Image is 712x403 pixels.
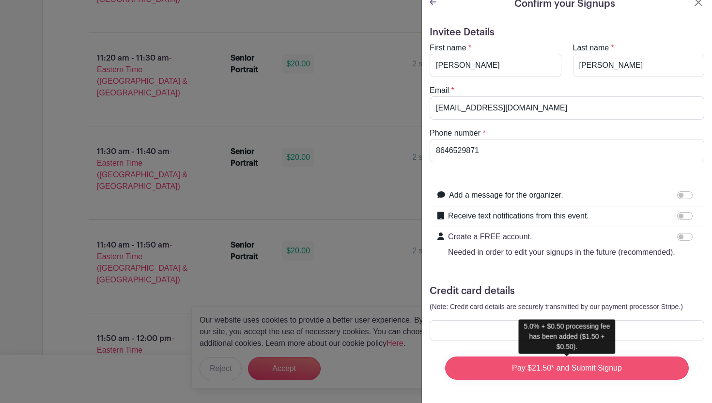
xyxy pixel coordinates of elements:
[573,42,609,54] label: Last name
[445,356,689,380] input: Pay $21.50* and Submit Signup
[430,27,704,38] h5: Invitee Details
[436,326,698,335] iframe: Secure card payment input frame
[430,285,704,297] h5: Credit card details
[519,319,616,354] div: 5.0% + $0.50 processing fee has been added ($1.50 + $0.50).
[448,247,675,258] p: Needed in order to edit your signups in the future (recommended).
[430,85,449,96] label: Email
[449,189,563,201] label: Add a message for the organizer.
[448,210,589,222] label: Receive text notifications from this event.
[430,127,480,139] label: Phone number
[430,303,683,310] small: (Note: Credit card details are securely transmitted by our payment processor Stripe.)
[448,231,675,243] p: Create a FREE account.
[430,42,466,54] label: First name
